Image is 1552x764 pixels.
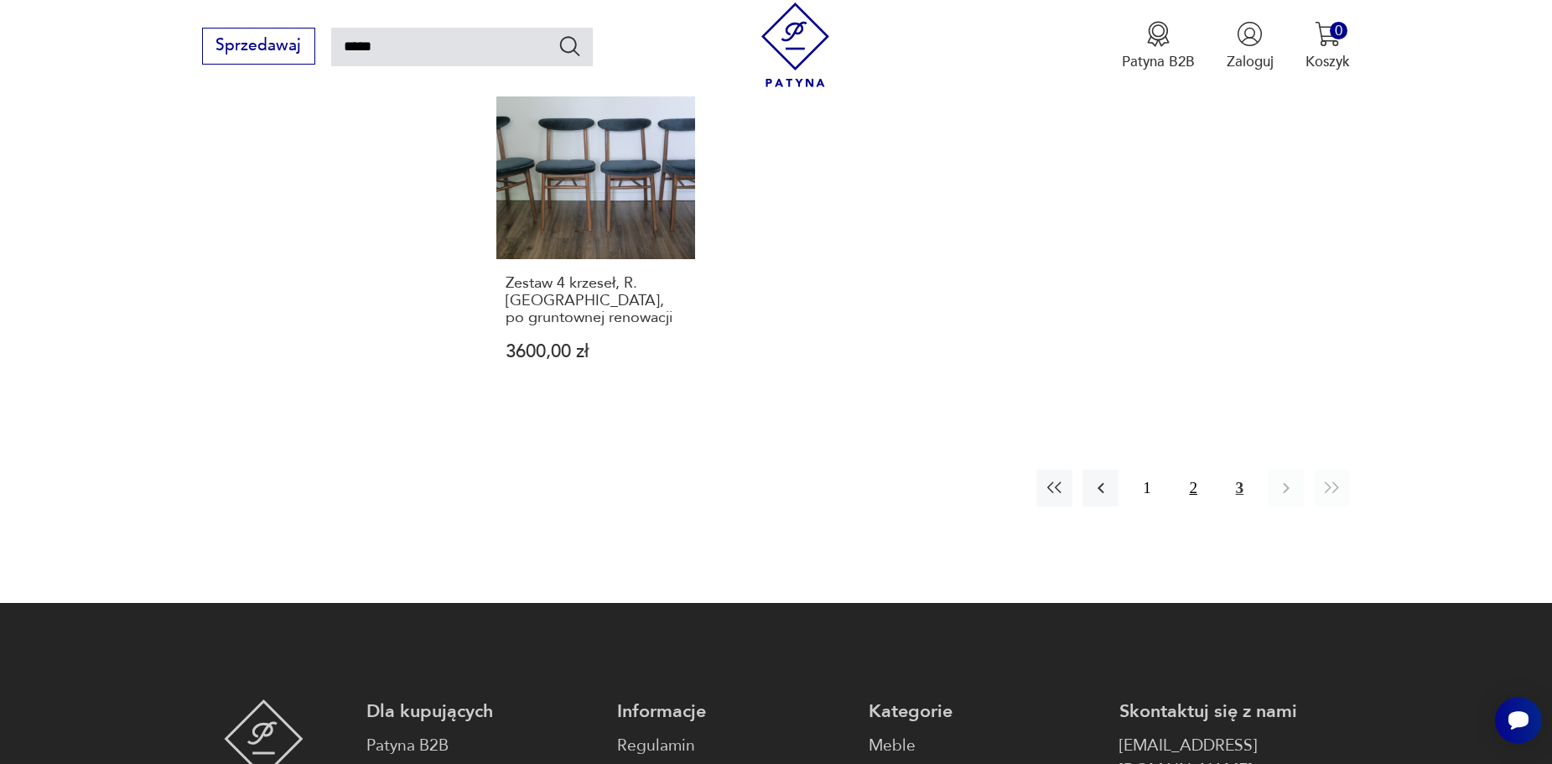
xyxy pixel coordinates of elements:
[1495,697,1542,744] iframe: Smartsupp widget button
[1122,21,1195,71] button: Patyna B2B
[506,343,686,361] p: 3600,00 zł
[869,699,1099,724] p: Kategorie
[1330,22,1347,39] div: 0
[1145,21,1171,47] img: Ikona medalu
[753,3,838,87] img: Patyna - sklep z meblami i dekoracjami vintage
[366,699,597,724] p: Dla kupujących
[202,28,315,65] button: Sprzedawaj
[617,734,848,758] a: Regulamin
[1129,470,1165,506] button: 1
[366,734,597,758] a: Patyna B2B
[1237,21,1263,47] img: Ikonka użytkownika
[506,275,686,326] h3: Zestaw 4 krzeseł, R. [GEOGRAPHIC_DATA], po gruntownej renowacji
[1122,21,1195,71] a: Ikona medaluPatyna B2B
[1305,21,1350,71] button: 0Koszyk
[1227,21,1274,71] button: Zaloguj
[617,699,848,724] p: Informacje
[1119,699,1350,724] p: Skontaktuj się z nami
[1176,470,1212,506] button: 2
[1222,470,1258,506] button: 3
[496,60,695,399] a: Produkt wyprzedanyZestaw 4 krzeseł, R. Hałas, po gruntownej renowacjiZestaw 4 krzeseł, R. [GEOGRA...
[202,40,315,54] a: Sprzedawaj
[558,34,582,58] button: Szukaj
[1227,52,1274,71] p: Zaloguj
[1122,52,1195,71] p: Patyna B2B
[1315,21,1341,47] img: Ikona koszyka
[869,734,1099,758] a: Meble
[1305,52,1350,71] p: Koszyk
